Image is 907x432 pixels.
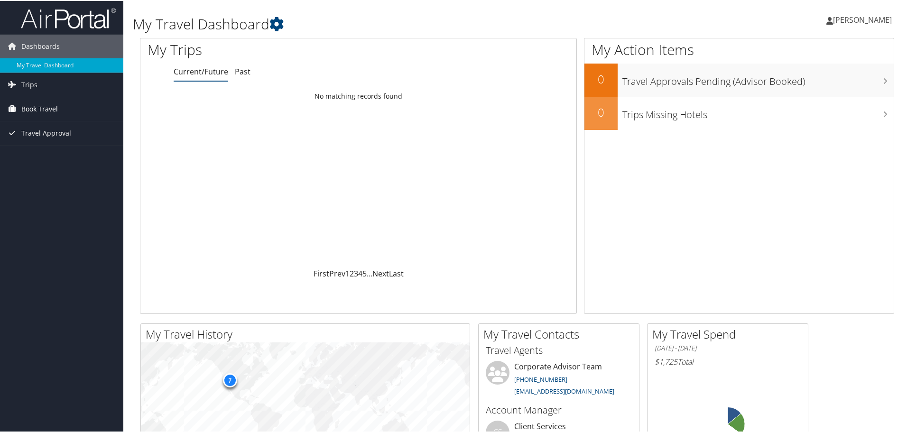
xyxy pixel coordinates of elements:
[367,267,372,278] span: …
[389,267,404,278] a: Last
[833,14,892,24] span: [PERSON_NAME]
[622,102,894,120] h3: Trips Missing Hotels
[146,325,470,341] h2: My Travel History
[314,267,329,278] a: First
[174,65,228,76] a: Current/Future
[655,356,801,366] h6: Total
[140,87,576,104] td: No matching records found
[148,39,388,59] h1: My Trips
[21,6,116,28] img: airportal-logo.png
[655,356,677,366] span: $1,725
[584,70,618,86] h2: 0
[21,72,37,96] span: Trips
[584,63,894,96] a: 0Travel Approvals Pending (Advisor Booked)
[235,65,250,76] a: Past
[486,403,632,416] h3: Account Manager
[21,34,60,57] span: Dashboards
[652,325,808,341] h2: My Travel Spend
[584,39,894,59] h1: My Action Items
[21,120,71,144] span: Travel Approval
[584,96,894,129] a: 0Trips Missing Hotels
[483,325,639,341] h2: My Travel Contacts
[362,267,367,278] a: 5
[622,69,894,87] h3: Travel Approvals Pending (Advisor Booked)
[350,267,354,278] a: 2
[21,96,58,120] span: Book Travel
[514,386,614,395] a: [EMAIL_ADDRESS][DOMAIN_NAME]
[345,267,350,278] a: 1
[372,267,389,278] a: Next
[655,343,801,352] h6: [DATE] - [DATE]
[584,103,618,119] h2: 0
[133,13,645,33] h1: My Travel Dashboard
[514,374,567,383] a: [PHONE_NUMBER]
[481,360,637,399] li: Corporate Advisor Team
[486,343,632,356] h3: Travel Agents
[354,267,358,278] a: 3
[329,267,345,278] a: Prev
[222,372,237,386] div: 7
[826,5,901,33] a: [PERSON_NAME]
[358,267,362,278] a: 4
